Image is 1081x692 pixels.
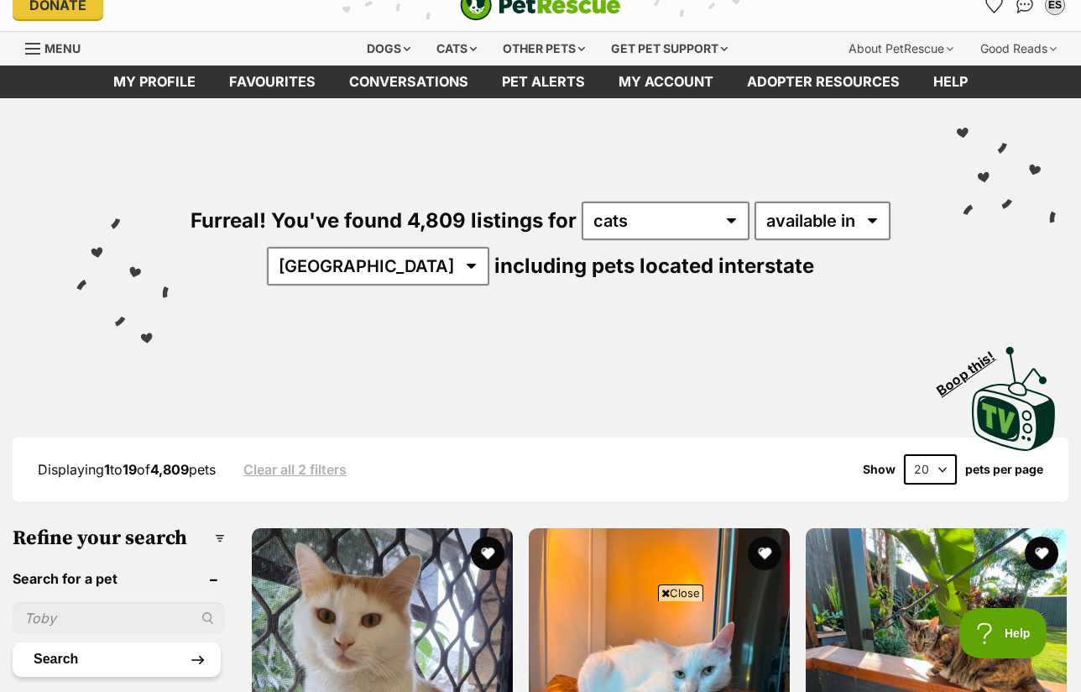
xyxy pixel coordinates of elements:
[13,602,225,634] input: Toby
[730,66,916,98] a: Adopter resources
[658,585,703,601] span: Close
[13,571,225,586] header: Search for a pet
[104,461,110,478] strong: 1
[972,347,1056,451] img: PetRescue TV logo
[916,66,984,98] a: Help
[1025,537,1058,570] button: favourite
[191,208,577,233] span: Furreal! You've found 4,809 listings for
[494,254,814,278] span: including pets located interstate
[602,66,730,98] a: My account
[837,32,965,66] div: About PetRescue
[123,461,137,478] strong: 19
[491,32,597,66] div: Other pets
[243,462,347,477] a: Clear all 2 filters
[969,32,1068,66] div: Good Reads
[133,608,948,684] iframe: Advertisement
[959,608,1047,658] iframe: Help Scout Beacon - Open
[25,32,92,62] a: Menu
[13,642,221,676] button: Search
[425,32,488,66] div: Cats
[44,41,81,55] span: Menu
[485,66,602,98] a: Pet alerts
[97,66,212,98] a: My profile
[863,463,896,476] span: Show
[934,338,1011,398] span: Boop this!
[38,461,216,478] span: Displaying to of pets
[471,537,504,570] button: favourite
[150,461,189,478] strong: 4,809
[599,32,739,66] div: Get pet support
[748,537,781,570] button: favourite
[355,32,422,66] div: Dogs
[13,527,225,550] h3: Refine your search
[972,332,1056,454] a: Boop this!
[212,66,332,98] a: Favourites
[965,463,1043,476] label: pets per page
[332,66,485,98] a: conversations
